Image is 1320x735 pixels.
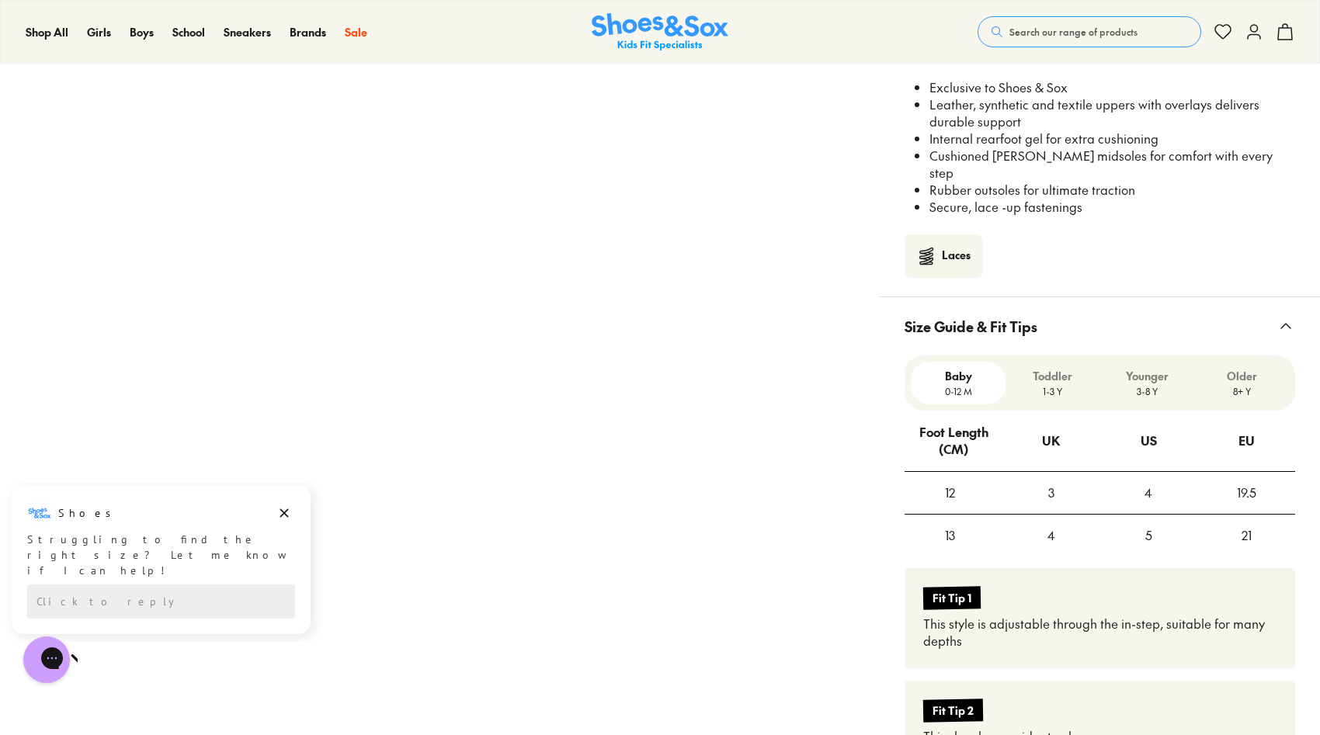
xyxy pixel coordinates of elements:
img: SNS_Logo_Responsive.svg [592,13,728,51]
img: Type_feature-laces.svg [917,247,936,265]
p: 1-3 Y [1012,384,1094,398]
div: 4 [1100,472,1198,514]
button: Search our range of products [978,16,1201,47]
div: Campaign message [12,2,311,151]
div: UK [1042,420,1060,462]
div: 12 [905,472,995,514]
div: Fit Tip 2 [923,699,983,723]
li: Secure, lace -up fastenings [929,199,1295,216]
p: 0-12 M [917,384,999,398]
div: This style is adjustable through the in-step, suitable for many depths [923,615,1277,650]
div: Foot Length (CM) [905,411,1002,470]
div: Fit Tip 1 [923,587,981,610]
a: School [172,24,205,40]
a: Shop All [26,24,68,40]
li: Leather, synthetic and textile uppers with overlays delivers durable support [929,96,1295,130]
p: Baby [917,368,999,384]
a: Sale [345,24,367,40]
iframe: Gorgias live chat messenger [16,631,78,688]
img: Shoes logo [27,18,52,43]
li: Internal rearfoot gel for extra cushioning [929,130,1295,147]
div: Struggling to find the right size? Let me know if I can help! [27,49,295,95]
div: 4 [1002,515,1100,556]
a: Boys [130,24,154,40]
p: Younger [1106,368,1189,384]
span: Search our range of products [1009,25,1138,39]
div: EU [1238,420,1255,462]
li: Rubber outsoles for ultimate traction [929,182,1295,199]
li: Cushioned [PERSON_NAME] midsoles for comfort with every step [929,147,1295,182]
p: 8+ Y [1200,384,1283,398]
div: 5 [1100,515,1198,556]
li: Exclusive to Shoes & Sox [929,79,1295,96]
div: 21 [1197,515,1295,556]
p: 3-8 Y [1106,384,1189,398]
p: Older [1200,368,1283,384]
div: 3 [1002,472,1100,514]
p: Toddler [1012,368,1094,384]
a: Brands [290,24,326,40]
div: US [1141,420,1157,462]
div: Reply to the campaigns [27,102,295,136]
a: Sneakers [224,24,271,40]
div: Laces [942,247,971,265]
button: Dismiss campaign [273,19,295,41]
div: 13 [905,515,995,556]
div: 19.5 [1197,472,1295,514]
div: Message from Shoes. Struggling to find the right size? Let me know if I can help! [12,18,311,95]
span: Size Guide & Fit Tips [905,303,1037,349]
button: Size Guide & Fit Tips [880,297,1320,355]
a: Shoes & Sox [592,13,728,51]
h3: Shoes [58,23,120,38]
a: Girls [87,24,111,40]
